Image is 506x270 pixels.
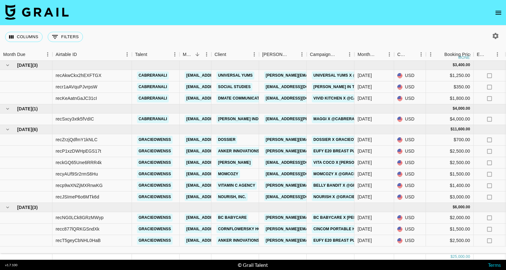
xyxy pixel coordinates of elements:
[216,72,254,80] a: Universal Yums
[312,115,365,123] a: Maggi x @cabreranali
[137,237,173,245] a: gracieowenss
[358,84,372,90] div: Jun '25
[376,50,385,59] button: Sort
[137,136,173,144] a: gracieowenss
[455,204,470,210] div: 6,000.00
[358,159,372,166] div: Aug '25
[455,106,470,111] div: 4,000.00
[312,147,400,155] a: Eufy E20 Breast Pump x [PERSON_NAME]
[17,62,32,68] span: [DATE]
[3,61,12,70] button: hide children
[426,93,474,104] div: $1,800.00
[238,262,268,268] div: © Grail Talent
[185,159,288,167] a: [EMAIL_ADDRESS][PERSON_NAME][DOMAIN_NAME]
[122,50,132,59] button: Menu
[3,125,12,134] button: hide children
[193,50,202,59] button: Sort
[394,191,426,203] div: USD
[397,48,407,61] div: Currency
[250,50,259,59] button: Menu
[394,81,426,93] div: USD
[137,115,169,123] a: cabreranali
[394,169,426,180] div: USD
[477,48,486,61] div: Expenses: Remove Commission?
[216,159,252,167] a: [PERSON_NAME]
[458,56,473,59] div: money
[52,48,132,61] div: Airtable ID
[185,214,288,222] a: [EMAIL_ADDRESS][PERSON_NAME][DOMAIN_NAME]
[56,84,97,90] div: recr1aAVquPJvrpsW
[56,148,101,154] div: recP1xzDWHpEGS17t
[264,182,368,190] a: [PERSON_NAME][EMAIL_ADDRESS][DOMAIN_NAME]
[3,48,25,61] div: Month Due
[5,32,43,42] button: Select columns
[185,193,288,201] a: [EMAIL_ADDRESS][PERSON_NAME][DOMAIN_NAME]
[137,193,173,201] a: gracieowenss
[48,32,83,42] button: Show filters
[56,159,102,166] div: reckGQ65Une6RRR4k
[336,50,345,59] button: Sort
[426,50,435,59] button: Menu
[444,48,472,61] div: Booking Price
[215,48,226,61] div: Client
[216,225,311,233] a: CORNFLOWERSKY HOLDINGS [DOMAIN_NAME].
[426,157,474,169] div: $2,500.00
[394,180,426,191] div: USD
[264,83,335,91] a: [EMAIL_ADDRESS][DOMAIN_NAME]
[358,237,372,244] div: Sep '25
[312,170,376,178] a: Momcozy x @Gracieowenss
[394,157,426,169] div: USD
[426,212,474,224] div: $2,000.00
[185,147,288,155] a: [EMAIL_ADDRESS][PERSON_NAME][DOMAIN_NAME]
[216,214,248,222] a: BC Babycare
[492,6,505,19] button: open drawer
[185,136,288,144] a: [EMAIL_ADDRESS][PERSON_NAME][DOMAIN_NAME]
[202,50,211,59] button: Menu
[137,159,173,167] a: gracieowenss
[358,95,372,101] div: Jun '25
[56,116,94,122] div: recSxcy3xtk5fVdIC
[453,106,455,111] div: $
[56,214,104,221] div: recNG0LCk8GRzMWyp
[137,94,169,102] a: cabreranali
[137,182,173,190] a: gracieowenss
[394,146,426,157] div: USD
[345,50,354,59] button: Menu
[312,159,373,167] a: Vita Coco x [PERSON_NAME]
[170,50,180,59] button: Menu
[394,48,426,61] div: Currency
[416,50,426,59] button: Menu
[185,72,288,80] a: [EMAIL_ADDRESS][PERSON_NAME][DOMAIN_NAME]
[185,115,288,123] a: [EMAIL_ADDRESS][PERSON_NAME][DOMAIN_NAME]
[453,127,470,132] div: 11,600.00
[312,72,387,80] a: Universal Yums x @cabreranali
[137,225,173,233] a: gracieowenss
[137,83,169,91] a: cabreranali
[264,72,368,80] a: [PERSON_NAME][EMAIL_ADDRESS][DOMAIN_NAME]
[358,194,372,200] div: Aug '25
[358,226,372,232] div: Sep '25
[137,170,173,178] a: gracieowenss
[394,114,426,125] div: USD
[312,214,381,222] a: Bc Babycare x [PERSON_NAME]
[185,237,288,245] a: [EMAIL_ADDRESS][PERSON_NAME][DOMAIN_NAME]
[435,50,444,59] button: Sort
[312,182,384,190] a: Belly Bandit x @GracieOwenss
[358,72,372,79] div: Jun '25
[185,83,288,91] a: [EMAIL_ADDRESS][PERSON_NAME][DOMAIN_NAME]
[56,182,103,189] div: recp9wXNZjMXRnwKG
[297,50,307,59] button: Menu
[3,104,12,113] button: hide children
[216,136,237,144] a: Dossier
[493,50,502,59] button: Menu
[132,48,180,61] div: Talent
[264,170,335,178] a: [EMAIL_ADDRESS][DOMAIN_NAME]
[216,237,278,245] a: Anker Innovations Limited
[147,50,156,59] button: Sort
[358,171,372,177] div: Aug '25
[426,169,474,180] div: $1,500.00
[216,94,270,102] a: DMATE Communications
[137,147,173,155] a: gracieowenss
[264,225,368,233] a: [PERSON_NAME][EMAIL_ADDRESS][DOMAIN_NAME]
[358,116,372,122] div: Jul '25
